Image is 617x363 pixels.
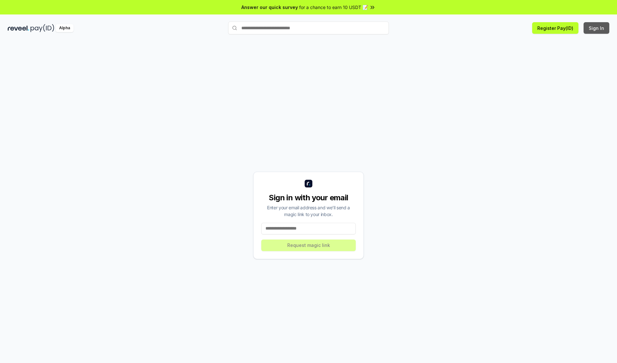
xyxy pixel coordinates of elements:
[31,24,54,32] img: pay_id
[241,4,298,11] span: Answer our quick survey
[261,193,356,203] div: Sign in with your email
[56,24,74,32] div: Alpha
[305,180,312,187] img: logo_small
[532,22,578,34] button: Register Pay(ID)
[299,4,368,11] span: for a chance to earn 10 USDT 📝
[8,24,29,32] img: reveel_dark
[261,204,356,218] div: Enter your email address and we’ll send a magic link to your inbox.
[584,22,609,34] button: Sign In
